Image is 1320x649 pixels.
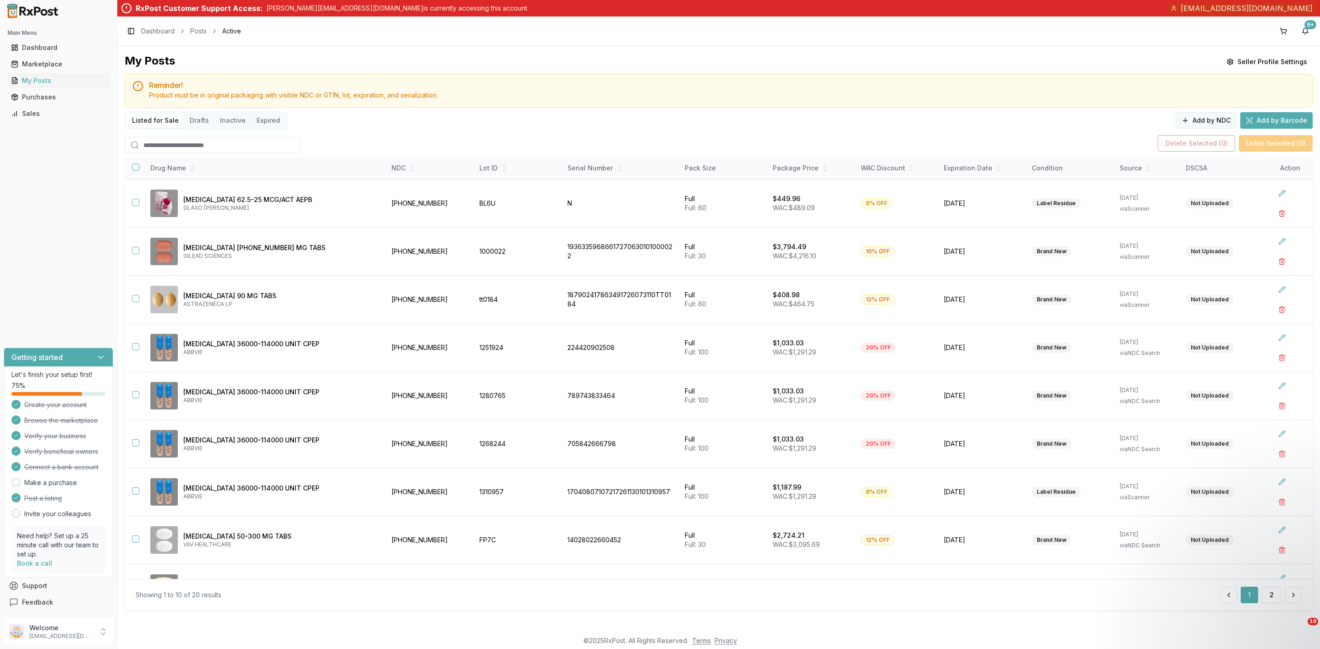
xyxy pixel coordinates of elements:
a: Purchases [7,89,110,105]
p: via NDC Search [1120,542,1174,549]
td: 1268244 [474,420,562,468]
img: Dovato 50-300 MG TABS [150,526,178,554]
p: [DATE] [1120,290,1174,298]
td: Full [679,371,767,420]
p: [DATE] [1120,242,1174,250]
p: [DATE] [1120,194,1174,202]
p: [MEDICAL_DATA] 36000-114000 UNIT CPEP [183,436,379,445]
div: Label Residue [1032,198,1081,208]
p: [DATE] [1120,579,1174,586]
span: Full: 100 [685,492,709,500]
h5: Reminder! [149,82,1305,89]
span: WAC: $1,291.29 [773,348,816,356]
button: 9+ [1298,24,1313,38]
span: Full: 30 [685,252,706,260]
div: 9+ [1304,20,1316,29]
td: 17040807107217261130101310957 [562,468,679,516]
span: 10 [1308,618,1318,625]
p: GLAXO [PERSON_NAME] [183,204,379,212]
a: Posts [190,27,207,36]
button: Add by NDC [1176,112,1237,129]
td: Full [679,275,767,323]
button: Edit [1274,281,1290,298]
div: Brand New [1032,439,1072,449]
button: My Posts [4,73,113,88]
p: ABBVIE [183,445,379,452]
iframe: Intercom live chat [1289,618,1311,640]
p: [MEDICAL_DATA] 36000-114000 UNIT CPEP [183,339,379,349]
span: Full: 30 [685,540,706,548]
p: [DATE] [1120,531,1174,538]
p: $1,033.03 [773,387,804,396]
td: 705842666798 [562,420,679,468]
a: My Posts [7,72,110,89]
button: Delete [1274,446,1290,462]
p: ASTRAZENECA LP [183,300,379,308]
span: [DATE] [944,391,1021,400]
span: WAC: $489.09 [773,204,815,212]
p: $1,033.03 [773,435,804,444]
button: Add by Barcode [1240,112,1313,129]
button: Delete [1274,301,1290,318]
a: Sales [7,105,110,122]
div: Lot ID [479,164,556,173]
span: Connect a bank account [24,463,99,472]
p: $3,794.49 [773,242,806,251]
button: Delete [1274,253,1290,270]
p: $1,187.99 [773,483,801,492]
th: Condition [1026,157,1114,179]
p: VIIV HEALTHCARE [183,541,379,548]
button: Delete [1274,398,1290,414]
div: Package Price [773,164,850,173]
td: tt0184 [474,275,562,323]
button: Marketplace [4,57,113,71]
td: N [562,179,679,227]
td: 14028022660452 [562,516,679,564]
div: Not Uploaded [1186,487,1234,497]
p: via Scanner [1120,253,1174,261]
div: Expiration Date [944,164,1021,173]
button: Edit [1274,377,1290,394]
div: Not Uploaded [1186,198,1234,208]
p: [PERSON_NAME][EMAIL_ADDRESS][DOMAIN_NAME] is currently accessing this account. [266,4,528,13]
td: Full [679,420,767,468]
div: 8% OFF [861,198,892,208]
td: Full [679,323,767,371]
button: Support [4,578,113,594]
a: Marketplace [7,56,110,72]
p: ABBVIE [183,493,379,500]
img: Biktarvy 30-120-15 MG TABS [150,238,178,265]
p: ABBVIE [183,349,379,356]
a: Invite your colleagues [24,509,91,518]
p: Let's finish your setup first! [11,370,105,379]
button: Expired [251,113,286,128]
p: Welcome [29,623,93,633]
div: Not Uploaded [1186,295,1234,305]
p: [DATE] [1120,338,1174,346]
div: Marketplace [11,60,106,69]
div: Brand New [1032,246,1072,256]
span: Create your account [24,400,87,409]
a: Dashboard [7,39,110,56]
p: via NDC Search [1120,446,1174,453]
h3: Getting started [11,352,63,363]
span: Post a listing [24,494,62,503]
img: Creon 36000-114000 UNIT CPEP [150,430,178,458]
a: Privacy [715,637,737,644]
p: [EMAIL_ADDRESS][DOMAIN_NAME] [29,633,93,640]
p: [MEDICAL_DATA] 90 MG TABS [183,291,379,300]
td: [PHONE_NUMBER] [386,420,474,468]
td: 789743833464 [562,371,679,420]
div: Showing 1 to 10 of 20 results [136,590,221,600]
p: via Scanner [1120,205,1174,213]
span: Browse the marketplace [24,416,98,425]
span: Verify your business [24,431,86,441]
div: Purchases [11,93,106,102]
div: Drug Name [150,164,379,173]
p: GILEAD SCIENCES [183,252,379,260]
td: Full [679,468,767,516]
td: 224420902508 [562,323,679,371]
p: $620.00 [773,579,799,588]
button: Seller Profile Settings [1221,54,1313,70]
button: Delete [1274,205,1290,222]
